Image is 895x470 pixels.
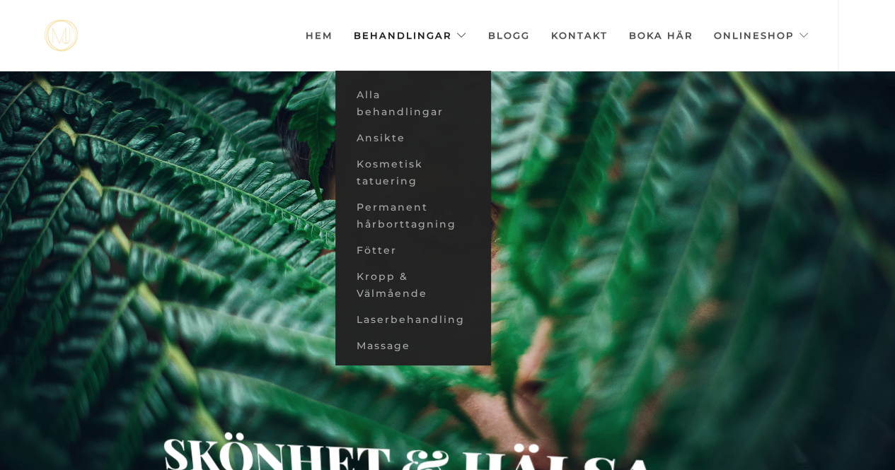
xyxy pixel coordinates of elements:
[335,194,491,237] a: Permanent hårborttagning
[335,264,491,307] a: Kropp & Välmående
[335,237,491,264] a: Fötter
[335,151,491,194] a: Kosmetisk tatuering
[335,307,491,333] a: Laserbehandling
[335,333,491,359] a: Massage
[45,20,78,52] a: mjstudio mjstudio mjstudio
[45,20,78,52] img: mjstudio
[335,82,491,125] a: Alla behandlingar
[335,125,491,151] a: Ansikte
